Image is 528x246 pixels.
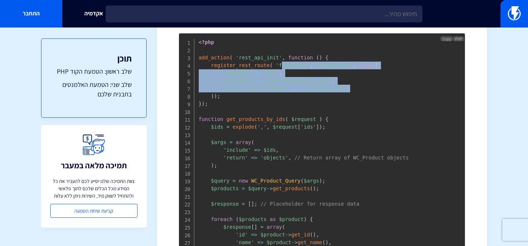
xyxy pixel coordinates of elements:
span: ) [319,124,322,130]
span: 'return' [223,155,248,161]
span: Copy [443,36,451,41]
span: [ [248,201,251,207]
button: Copy [440,36,453,41]
span: , [267,124,269,130]
span: function [199,116,223,122]
span: = [226,124,229,130]
span: ( [251,139,254,145]
span: => [251,155,257,161]
span: { [325,116,328,122]
span: 'name' [236,239,254,245]
span: get_id [291,232,310,238]
span: array [267,224,282,230]
h3: תוכן [56,54,132,63]
span: => [251,232,257,238]
a: שלב ראשון: הטמעת הקוד PHP [56,67,132,76]
span: -> [291,239,298,245]
span: ] [254,224,257,230]
span: '/products/' [316,62,353,68]
span: , [347,85,350,91]
span: ( [375,62,378,68]
span: 'permission_callback' [223,85,288,91]
span: $product [260,232,285,238]
span: , [316,232,319,238]
span: $args [304,178,319,184]
span: get_name [297,239,322,245]
span: $query [211,178,230,184]
span: ; [205,101,208,107]
span: $response [223,224,251,230]
span: , [276,147,279,153]
span: ; [254,201,257,207]
span: => [254,70,260,76]
span: => [257,78,264,84]
span: ) [211,93,214,99]
span: = [242,201,245,207]
span: = [230,139,232,145]
span: 'callback' [223,78,254,84]
span: ] [251,201,254,207]
span: WC_Product_Query [251,178,301,184]
span: ( [254,124,257,130]
span: ) [313,232,316,238]
span: <?php [199,39,214,45]
span: , [282,55,285,60]
span: 'get_products_by_ids' [267,78,331,84]
span: [ [297,124,300,130]
span: $product [279,216,304,222]
span: 'include' [223,147,251,153]
span: => [257,239,264,245]
span: $args [211,139,226,145]
span: $response [211,201,239,207]
span: ( [310,232,313,238]
span: array [236,139,251,145]
span: 'methods' [223,70,251,76]
span: ( [230,55,232,60]
span: , [329,239,331,245]
span: as [270,216,276,222]
span: ; [322,124,325,130]
span: 'flashy/v1' [276,62,310,68]
span: $ids [264,147,276,153]
span: ) [304,216,307,222]
span: ] [316,124,319,130]
span: ',' [257,124,267,130]
span: new [239,178,248,184]
span: ) [325,239,328,245]
span: array [359,62,375,68]
span: get_products_by_ids [226,116,285,122]
span: ( [282,224,285,230]
span: get_products [273,186,310,191]
span: ) [214,93,217,99]
span: PHP [453,36,464,41]
span: $product [267,239,291,245]
span: // Placeholder for response data [260,201,359,207]
span: $products [211,186,239,191]
p: צוות התמיכה שלנו יסייע לכם להעביר את כל המידע מכל הכלים שלכם לתוך פלאשי ולהתחיל לשווק מיד, השירות... [50,177,137,199]
span: ; [316,186,319,191]
span: , [353,62,356,68]
span: 'GET' [264,70,279,76]
span: ) [211,162,214,168]
span: function [288,55,313,60]
span: ) [202,101,205,107]
span: => [254,147,260,153]
span: ( [316,55,319,60]
span: { [325,55,328,60]
span: } [199,101,202,107]
span: -> [285,232,291,238]
span: ( [301,178,304,184]
span: $products [239,216,267,222]
span: 'ids' [301,124,316,130]
span: ) [319,55,322,60]
span: add_action [199,55,230,60]
span: register_rest_route [211,62,269,68]
span: ( [269,62,272,68]
span: = [232,178,235,184]
span: , [310,62,313,68]
span: => [291,85,297,91]
h3: תמיכה מלאה במעבר [61,161,127,170]
span: , [331,78,334,84]
span: ( [310,186,313,191]
span: // Return array of WC_Product objects [294,155,409,161]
